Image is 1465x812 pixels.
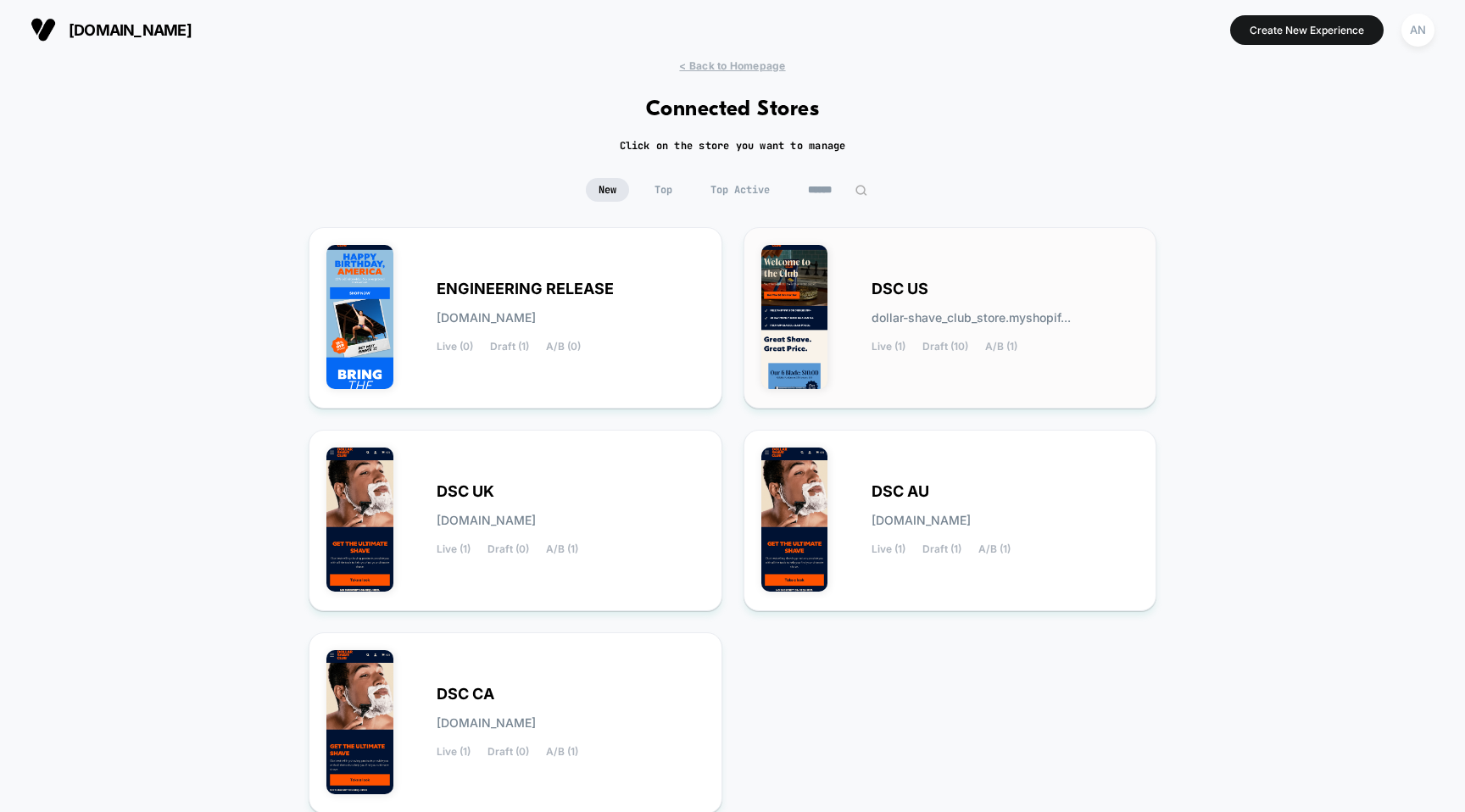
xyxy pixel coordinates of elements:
[437,746,471,758] span: Live (1)
[546,341,581,353] span: A/B (0)
[490,341,529,353] span: Draft (1)
[25,16,197,43] button: [DOMAIN_NAME]
[872,486,929,498] span: DSC AU
[978,543,1011,555] span: A/B (1)
[487,543,529,555] span: Draft (0)
[437,486,494,498] span: DSC UK
[761,245,828,389] img: DOLLAR_SHAVE_CLUB_STORE
[922,341,968,353] span: Draft (10)
[326,650,393,794] img: DSC_CA
[1230,15,1384,45] button: Create New Experience
[437,283,614,295] span: ENGINEERING RELEASE
[855,184,867,197] img: edit
[437,543,471,555] span: Live (1)
[679,59,785,72] span: < Back to Homepage
[922,543,961,555] span: Draft (1)
[546,543,578,555] span: A/B (1)
[1401,14,1434,47] div: AN
[437,688,494,700] span: DSC CA
[487,746,529,758] span: Draft (0)
[437,341,473,353] span: Live (0)
[872,341,905,353] span: Live (1)
[872,283,928,295] span: DSC US
[437,717,536,729] span: [DOMAIN_NAME]
[1396,13,1440,47] button: AN
[326,245,393,389] img: ENGINEERING_RELEASE
[761,448,828,592] img: DSC_AU
[872,543,905,555] span: Live (1)
[698,178,783,202] span: Top Active
[620,139,846,153] h2: Click on the store you want to manage
[872,312,1071,324] span: dollar-shave_club_store.myshopif...
[985,341,1017,353] span: A/B (1)
[69,21,192,39] span: [DOMAIN_NAME]
[31,17,56,42] img: Visually logo
[437,514,536,526] span: [DOMAIN_NAME]
[642,178,685,202] span: Top
[326,448,393,592] img: DSC_UK
[437,312,536,324] span: [DOMAIN_NAME]
[586,178,629,202] span: New
[872,514,971,526] span: [DOMAIN_NAME]
[646,97,820,122] h1: Connected Stores
[546,746,578,758] span: A/B (1)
